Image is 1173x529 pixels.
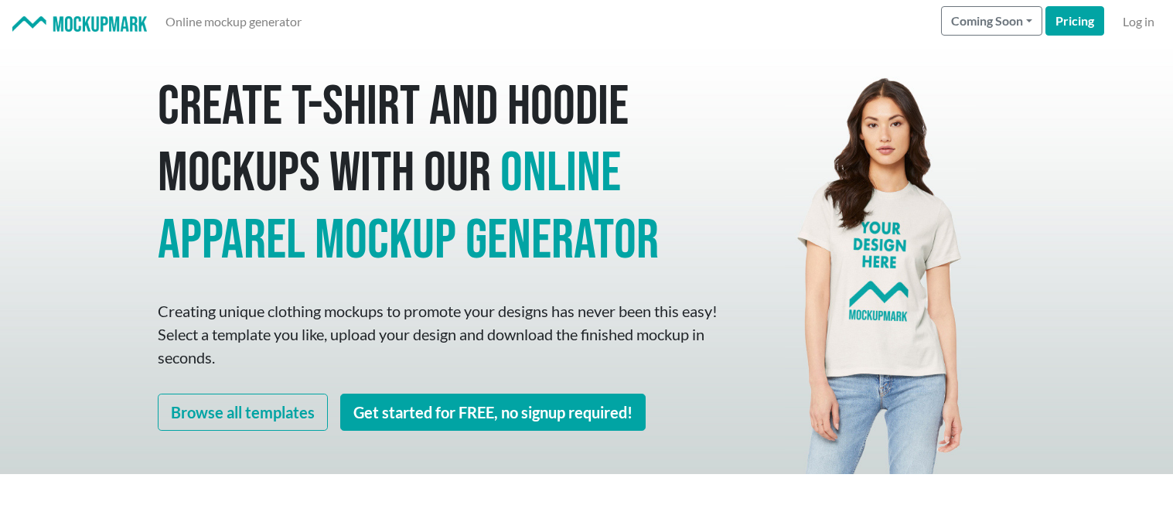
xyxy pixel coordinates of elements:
img: Mockup Mark hero - your design here [785,43,977,474]
img: Mockup Mark [12,16,147,32]
a: Get started for FREE, no signup required! [340,394,646,431]
a: Online mockup generator [159,6,308,37]
button: Coming Soon [941,6,1042,36]
p: Creating unique clothing mockups to promote your designs has never been this easy! Select a templ... [158,299,722,369]
a: Browse all templates [158,394,328,431]
a: Log in [1117,6,1161,37]
a: Pricing [1045,6,1104,36]
span: online apparel mockup generator [158,140,659,274]
h1: Create T-shirt and hoodie mockups with our [158,74,722,275]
